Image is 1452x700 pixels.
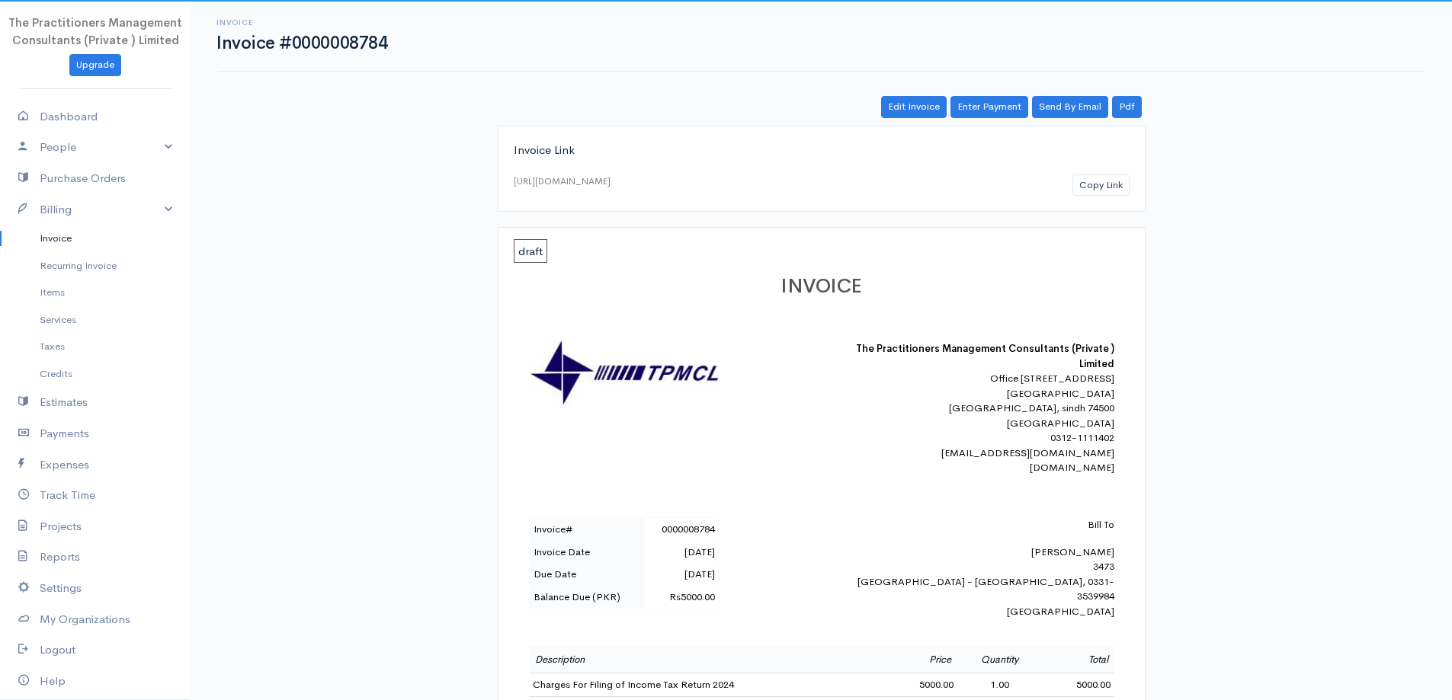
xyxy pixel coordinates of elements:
[8,15,182,47] span: The Practitioners Management Consultants (Private ) Limited
[848,517,1114,532] p: Bill To
[644,518,719,541] td: 0000008784
[886,646,957,673] td: Price
[957,673,1042,697] td: 1.00
[886,673,957,697] td: 5000.00
[216,34,387,53] h1: Invoice #0000008784
[644,586,719,609] td: Rs5000.00
[529,586,644,609] td: Balance Due (PKR)
[514,239,547,263] span: draft
[1072,174,1130,197] button: Copy Link
[1042,673,1114,697] td: 5000.00
[950,96,1028,118] a: Enter Payment
[848,517,1114,618] div: [PERSON_NAME] 3473 [GEOGRAPHIC_DATA] - [GEOGRAPHIC_DATA], 0331-3539984 [GEOGRAPHIC_DATA]
[1112,96,1142,118] a: Pdf
[957,646,1042,673] td: Quantity
[216,18,387,27] h6: Invoice
[69,54,121,76] a: Upgrade
[514,142,1130,159] div: Invoice Link
[881,96,947,118] a: Edit Invoice
[529,276,1114,298] h1: INVOICE
[529,673,886,697] td: Charges For Filing of Income Tax Return 2024
[514,174,611,188] div: [URL][DOMAIN_NAME]
[644,541,719,564] td: [DATE]
[529,563,644,586] td: Due Date
[529,646,886,673] td: Description
[529,518,644,541] td: Invoice#
[1042,646,1114,673] td: Total
[856,342,1114,370] b: The Practitioners Management Consultants (Private ) Limited
[1032,96,1108,118] a: Send By Email
[848,371,1114,475] div: Office [STREET_ADDRESS] [GEOGRAPHIC_DATA] [GEOGRAPHIC_DATA], sindh 74500 [GEOGRAPHIC_DATA] 0312-1...
[644,563,719,586] td: [DATE]
[529,541,644,564] td: Invoice Date
[529,341,720,406] img: logo-30862.jpg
